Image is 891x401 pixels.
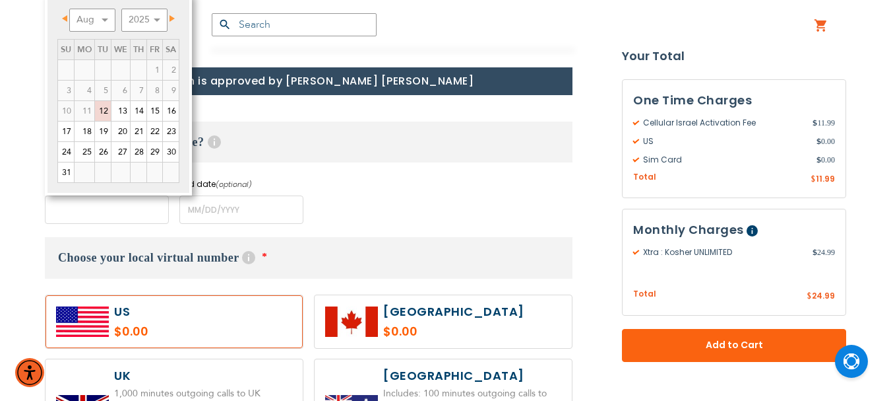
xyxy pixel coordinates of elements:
label: End date [179,178,303,190]
span: Add to Cart [665,339,803,353]
span: 0.00 [816,135,835,147]
span: $ [813,247,817,259]
a: 12 [95,101,111,121]
span: 0.00 [816,154,835,166]
span: Prev [62,15,67,22]
span: Tuesday [98,44,108,55]
h3: When do you need service? [45,122,572,163]
span: Saturday [166,44,176,55]
a: 25 [75,142,94,162]
select: Select month [69,9,115,32]
span: 6 [111,81,130,100]
span: Next [169,15,175,22]
a: 22 [147,122,162,141]
input: MM/DD/YYYY [45,196,169,224]
a: 23 [163,122,179,141]
a: Next [162,11,178,27]
a: Prev [59,11,75,27]
span: Cellular Israel Activation Fee [633,117,813,129]
span: Help [208,135,221,149]
span: Xtra : Kosher UNLIMITED [633,247,813,259]
span: 7 [131,81,146,100]
span: Wednesday [114,44,127,55]
a: 21 [131,122,146,141]
a: 30 [163,142,179,162]
a: 27 [111,142,130,162]
h3: One Time Charges [633,91,835,110]
a: 15 [147,101,162,121]
a: 24 [58,142,74,162]
span: 4 [75,81,94,100]
a: 18 [75,122,94,141]
span: Monday [77,44,92,55]
span: 24.99 [813,247,835,259]
span: Monthly Charges [633,222,744,238]
span: 24.99 [812,291,835,302]
a: 14 [131,101,146,121]
span: 1 [147,60,162,80]
a: 19 [95,122,111,141]
a: 26 [95,142,111,162]
span: 11.99 [816,173,835,184]
a: 17 [58,122,74,141]
span: Sim Card [633,154,816,166]
span: 11 [75,101,94,121]
span: Friday [150,44,160,55]
button: Add to Cart [622,329,846,362]
span: $ [811,174,816,186]
a: 16 [163,101,179,121]
span: Total [633,171,656,184]
h1: This plan is approved by [PERSON_NAME] [PERSON_NAME] [45,67,572,95]
span: $ [813,117,817,129]
select: Select year [121,9,168,32]
strong: Your Total [622,46,846,66]
a: 29 [147,142,162,162]
span: Help [242,251,255,264]
i: (optional) [216,179,252,190]
span: Total [633,289,656,301]
span: US [633,135,816,147]
a: 28 [131,142,146,162]
span: $ [816,154,821,166]
span: Choose your local virtual number [58,251,239,264]
span: 8 [147,81,162,100]
span: 10 [58,101,74,121]
input: Search [212,13,377,36]
a: 20 [111,122,130,141]
span: 9 [163,81,179,100]
span: 3 [58,81,74,100]
span: $ [807,291,812,303]
span: Sunday [61,44,71,55]
span: 2 [163,60,179,80]
a: 13 [111,101,130,121]
span: Thursday [133,44,144,55]
input: MM/DD/YYYY [179,196,303,224]
span: Help [747,226,758,237]
a: 31 [58,163,74,182]
div: Accessibility Menu [15,358,44,387]
span: 5 [95,81,111,100]
span: 11.99 [813,117,835,129]
span: $ [816,135,821,147]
